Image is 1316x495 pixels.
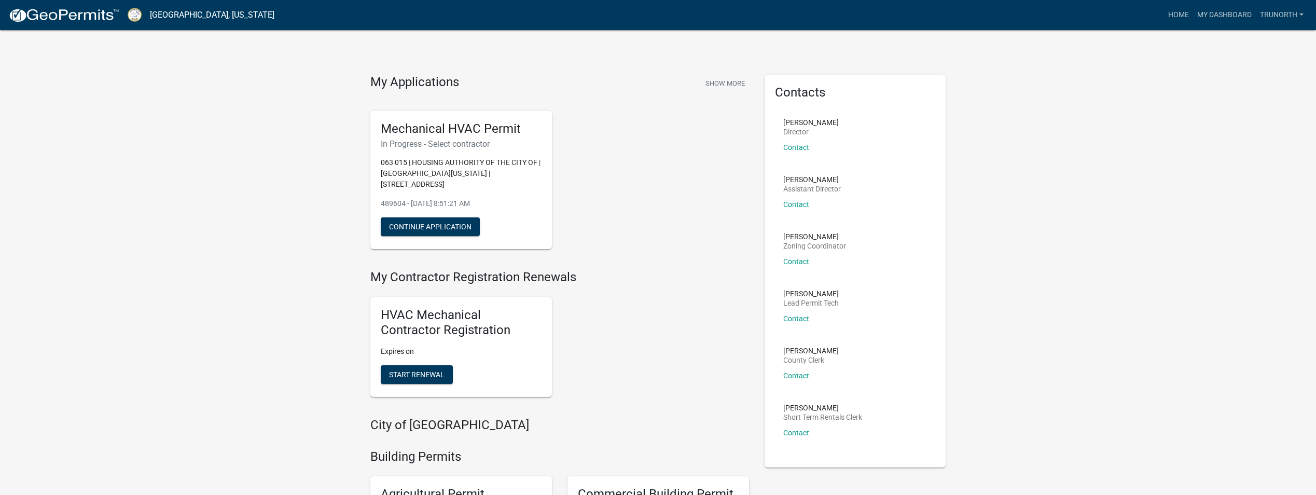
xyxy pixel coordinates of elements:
a: Contact [783,257,809,266]
a: Home [1164,5,1193,25]
p: Assistant Director [783,185,841,192]
a: Contact [783,143,809,152]
h4: My Applications [370,75,459,90]
h4: Building Permits [370,449,749,464]
p: Director [783,128,839,135]
p: Zoning Coordinator [783,242,846,250]
h4: My Contractor Registration Renewals [370,270,749,285]
a: Contact [783,200,809,209]
img: Putnam County, Georgia [128,8,142,22]
p: 489604 - [DATE] 8:51:21 AM [381,198,542,209]
h5: Contacts [775,85,936,100]
a: [GEOGRAPHIC_DATA], [US_STATE] [150,6,274,24]
p: Short Term Rentals Clerk [783,414,862,421]
button: Show More [701,75,749,92]
a: TruNorth [1256,5,1308,25]
h5: Mechanical HVAC Permit [381,121,542,136]
p: [PERSON_NAME] [783,290,839,297]
a: Contact [783,314,809,323]
p: [PERSON_NAME] [783,176,841,183]
a: My Dashboard [1193,5,1256,25]
button: Continue Application [381,217,480,236]
p: [PERSON_NAME] [783,347,839,354]
p: [PERSON_NAME] [783,233,846,240]
p: County Clerk [783,356,839,364]
h4: City of [GEOGRAPHIC_DATA] [370,418,749,433]
a: Contact [783,372,809,380]
a: Contact [783,429,809,437]
h5: HVAC Mechanical Contractor Registration [381,308,542,338]
h6: In Progress - Select contractor [381,139,542,149]
span: Start Renewal [389,370,445,378]
p: Expires on [381,346,542,357]
p: 063 015 | HOUSING AUTHORITY OF THE CITY OF | [GEOGRAPHIC_DATA][US_STATE] | [STREET_ADDRESS] [381,157,542,190]
p: Lead Permit Tech [783,299,839,307]
wm-registration-list-section: My Contractor Registration Renewals [370,270,749,405]
p: [PERSON_NAME] [783,119,839,126]
p: [PERSON_NAME] [783,404,862,411]
button: Start Renewal [381,365,453,384]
